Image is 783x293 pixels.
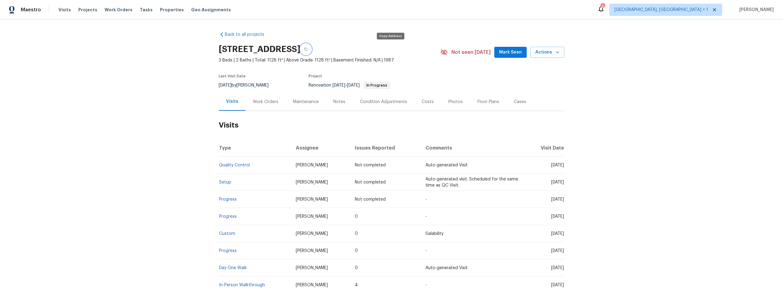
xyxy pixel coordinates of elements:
[309,83,390,87] span: Renovation
[499,49,522,56] span: Mark Seen
[614,7,708,13] span: [GEOGRAPHIC_DATA], [GEOGRAPHIC_DATA] + 1
[355,232,358,236] span: 0
[226,98,238,105] div: Visits
[347,83,360,87] span: [DATE]
[219,57,440,63] span: 3 Beds | 2 Baths | Total: 1128 ft² | Above Grade: 1128 ft² | Basement Finished: N/A | 1987
[425,177,518,187] span: Auto-generated visit. Scheduled for the same time as QC Visit.
[219,139,291,157] th: Type
[191,7,231,13] span: Geo Assignments
[355,283,358,287] span: 4
[219,82,276,89] div: by [PERSON_NAME]
[425,214,427,219] span: -
[421,139,524,157] th: Comments
[425,197,427,202] span: -
[333,99,345,105] div: Notes
[293,99,319,105] div: Maintenance
[219,180,231,184] a: Setup
[355,197,386,202] span: Not completed
[535,49,559,56] span: Actions
[551,266,564,270] span: [DATE]
[21,7,41,13] span: Maestro
[219,283,265,287] a: In-Person Walkthrough
[58,7,71,13] span: Visits
[551,283,564,287] span: [DATE]
[219,232,235,236] a: Custom
[105,7,132,13] span: Work Orders
[296,197,328,202] span: [PERSON_NAME]
[530,47,564,58] button: Actions
[219,74,246,78] span: Last Visit Date
[425,249,427,253] span: -
[551,249,564,253] span: [DATE]
[78,7,97,13] span: Projects
[551,197,564,202] span: [DATE]
[494,47,527,58] button: Mark Seen
[425,283,427,287] span: -
[219,249,237,253] a: Progress
[355,214,358,219] span: 0
[355,180,386,184] span: Not completed
[219,214,237,219] a: Progress
[425,232,443,236] span: Salability
[524,139,564,157] th: Visit Date
[140,8,153,12] span: Tasks
[296,283,328,287] span: [PERSON_NAME]
[360,99,407,105] div: Condition Adjustments
[355,249,358,253] span: 0
[296,180,328,184] span: [PERSON_NAME]
[425,163,468,167] span: Auto-generated Visit
[296,163,328,167] span: [PERSON_NAME]
[448,99,463,105] div: Photos
[551,180,564,184] span: [DATE]
[332,83,345,87] span: [DATE]
[477,99,499,105] div: Floor Plans
[737,7,774,13] span: [PERSON_NAME]
[296,266,328,270] span: [PERSON_NAME]
[332,83,360,87] span: -
[514,99,526,105] div: Cases
[296,249,328,253] span: [PERSON_NAME]
[296,232,328,236] span: [PERSON_NAME]
[219,163,250,167] a: Quality Control
[350,139,420,157] th: Issues Reported
[219,32,277,38] a: Back to all projects
[219,46,300,52] h2: [STREET_ADDRESS]
[422,99,434,105] div: Costs
[291,139,350,157] th: Assignee
[309,74,322,78] span: Project
[551,232,564,236] span: [DATE]
[425,266,468,270] span: Auto-generated Visit
[219,83,232,87] span: [DATE]
[364,83,390,87] span: In Progress
[219,111,564,139] h2: Visits
[451,49,491,55] span: Not seen [DATE]
[600,4,605,10] div: 5
[219,197,237,202] a: Progress
[551,163,564,167] span: [DATE]
[296,214,328,219] span: [PERSON_NAME]
[253,99,278,105] div: Work Orders
[355,163,386,167] span: Not completed
[551,214,564,219] span: [DATE]
[219,266,247,270] a: Day One Walk
[355,266,358,270] span: 0
[160,7,184,13] span: Properties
